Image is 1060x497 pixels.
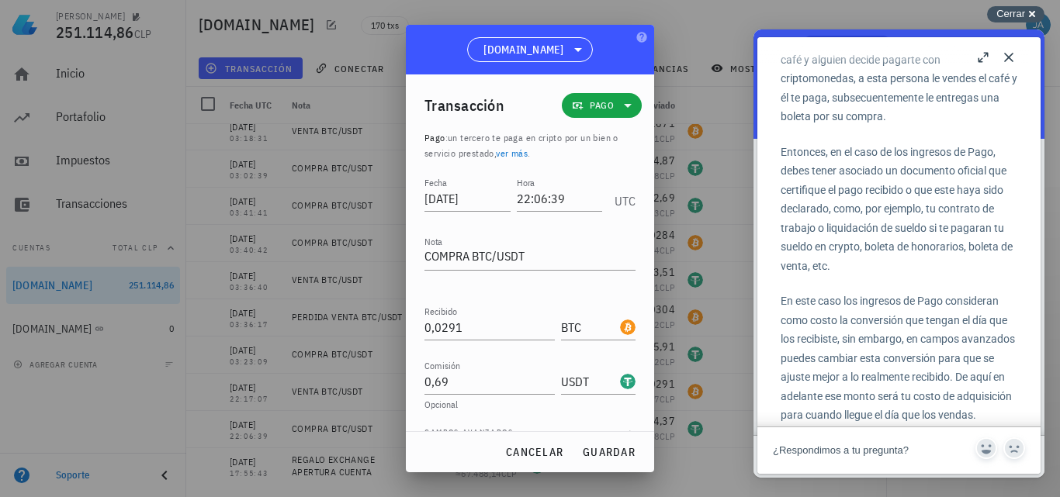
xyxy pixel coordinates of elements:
span: Pago [424,132,445,143]
div: ¿Respondimos a tu pregunta? [19,413,222,429]
label: Comisión [424,360,460,371]
div: USDT-icon [620,374,636,389]
span: ¿Respondimos a tu pregunta? [19,415,155,426]
span: Cerrar [996,8,1025,19]
p: : [424,130,636,161]
div: Article feedback [4,398,287,444]
input: Moneda [561,315,617,340]
button: Send feedback: Sí. For "¿Respondimos a tu pregunta?" [222,408,244,430]
label: Nota [424,236,442,247]
span: Campos avanzados [424,426,514,442]
label: Recibido [424,305,457,317]
div: UTC [608,177,636,216]
button: cancelar [499,438,570,466]
label: Fecha [424,177,447,188]
input: Moneda [561,369,617,394]
label: Hora [517,177,535,188]
iframe: Help Scout Beacon - Live Chat, Contact Form, and Knowledge Base [753,29,1044,478]
button: guardar [576,438,642,466]
p: Entonces, en el caso de los ingresos de Pago, debes tener asociado un documento oficial que certi... [27,113,264,247]
p: En este caso los ingresos de Pago consideran como costo la conversión que tengan el día que los r... [27,262,264,395]
button: Send feedback: No. For "¿Respondimos a tu pregunta?" [250,408,272,430]
a: ver más [496,147,528,159]
span: cancelar [505,445,563,459]
span: guardar [582,445,636,459]
span: [DOMAIN_NAME] [483,42,563,57]
div: Transacción [424,93,504,118]
div: Opcional [424,400,636,409]
div: BTC-icon [620,319,636,335]
button: Cerrar [987,6,1044,22]
span: un tercero te paga en cripto por un bien o servicio prestado, . [424,132,618,159]
span: Pago [590,98,614,113]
